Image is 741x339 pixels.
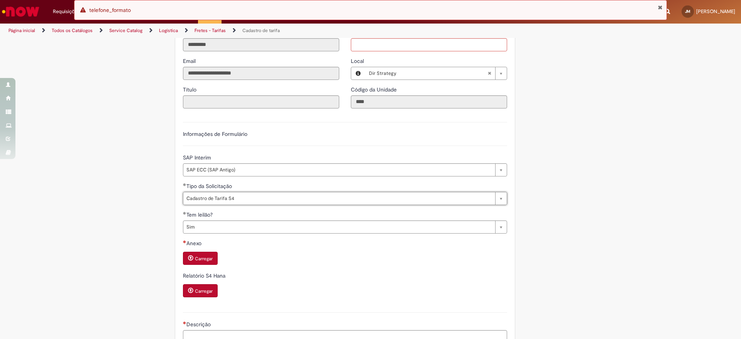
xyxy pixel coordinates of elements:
[183,58,197,64] span: Somente leitura - Email
[696,8,735,15] span: [PERSON_NAME]
[159,27,178,34] a: Logistica
[351,58,365,64] span: Local
[89,7,131,14] span: telefone_formato
[195,288,213,294] small: Carregar
[6,24,488,38] ul: Trilhas de página
[183,240,186,243] span: Necessários
[183,252,218,265] button: Carregar anexo de Anexo Required
[52,27,93,34] a: Todos os Catálogos
[186,183,233,190] span: Tipo da Solicitação
[351,38,507,51] input: Telefone de Contato
[183,131,247,137] label: Informações de Formulário
[186,164,491,176] span: SAP ECC (SAP Antigo)
[195,27,226,34] a: Fretes - Tarifas
[183,272,227,279] span: Relatório S4 Hana
[186,211,214,218] span: Tem leilão?
[183,57,197,65] label: Somente leitura - Email
[195,256,213,262] small: Carregar
[183,212,186,215] span: Obrigatório Preenchido
[658,4,663,10] button: Fechar Notificação
[183,67,339,80] input: Email
[183,86,198,93] label: Somente leitura - Título
[351,67,365,80] button: Local, Visualizar este registro Dir Strategy
[186,240,203,247] span: Anexo
[685,9,690,14] span: JM
[351,86,398,93] label: Somente leitura - Código da Unidade
[8,27,35,34] a: Página inicial
[183,95,339,108] input: Título
[183,321,186,324] span: Necessários
[1,4,41,19] img: ServiceNow
[53,8,80,15] span: Requisições
[186,221,491,233] span: Sim
[351,95,507,108] input: Código da Unidade
[183,284,218,297] button: Carregar anexo de Relatório S4 Hana
[109,27,142,34] a: Service Catalog
[369,67,487,80] span: Dir Strategy
[183,38,339,51] input: ID
[242,27,280,34] a: Cadastro de tarifa
[365,67,507,80] a: Dir StrategyLimpar campo Local
[186,321,212,328] span: Descrição
[484,67,495,80] abbr: Limpar campo Local
[186,192,491,205] span: Cadastro de Tarifa S4
[183,154,213,161] span: SAP Interim
[183,183,186,186] span: Obrigatório Preenchido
